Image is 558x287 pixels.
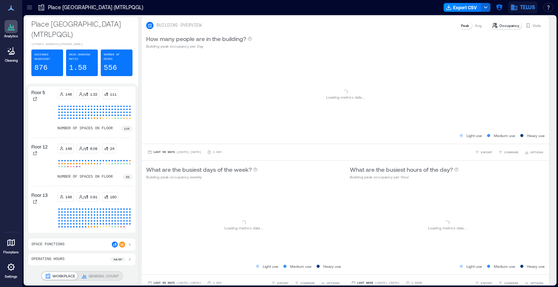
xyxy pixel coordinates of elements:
[90,91,97,97] p: 1.32
[497,148,520,156] button: COMPARE
[52,273,75,279] p: WORKPLACE
[428,225,467,231] p: Loading metrics data ...
[4,34,18,38] p: Analytics
[146,148,203,156] button: Last 90 Days |[DATE]-[DATE]
[58,174,113,180] p: number of spaces on floor
[31,144,48,150] p: Floor 12
[65,91,72,97] p: 146
[2,18,20,41] a: Analytics
[110,91,117,97] p: 111
[110,146,114,151] p: 24
[31,89,45,95] p: Floor 5
[319,279,341,287] button: OPTIONS
[494,263,515,269] p: Medium use
[5,58,18,63] p: Cleaning
[523,148,545,156] button: OPTIONS
[530,150,543,154] span: OPTIONS
[156,23,201,28] p: BUILDING OVERVIEW
[293,279,316,287] button: COMPARE
[5,274,17,279] p: Settings
[527,263,545,269] p: Heavy use
[31,242,65,247] p: Space Functions
[48,4,143,11] p: Place [GEOGRAPHIC_DATA] (MTRLPQGL)
[146,174,258,180] p: Building peak occupancy weekly
[65,194,72,200] p: 146
[497,279,520,287] button: COMPARE
[466,133,482,139] p: Light use
[146,165,252,174] p: What are the busiest days of the week?
[89,273,119,279] p: GENERAL COUNT
[326,94,365,100] p: Loading metrics data ...
[69,52,95,61] p: Desk-sharing ratio
[146,34,246,43] p: How many people are in the building?
[461,23,469,28] p: Peak
[110,194,117,200] p: 160
[83,146,84,151] p: /
[520,4,535,11] span: TELUS
[104,63,117,73] p: 556
[411,281,422,285] p: 1 Hour
[124,126,130,131] p: 125
[3,250,19,254] p: Floorplans
[504,281,519,285] span: COMPARE
[224,225,263,231] p: Loading metrics data ...
[499,23,519,28] p: Occupancy
[523,279,545,287] button: OPTIONS
[69,63,87,73] p: 1.58
[327,281,340,285] span: OPTIONS
[31,192,48,198] p: Floor 13
[530,281,543,285] span: OPTIONS
[104,52,130,61] p: Number of Desks
[270,279,290,287] button: EXPORT
[473,148,494,156] button: EXPORT
[1,234,21,257] a: Floorplans
[473,279,494,287] button: EXPORT
[290,263,311,269] p: Medium use
[34,52,60,61] p: Assigned Headcount
[481,150,492,154] span: EXPORT
[504,150,519,154] span: COMPARE
[508,1,537,13] button: TELUS
[90,194,97,200] p: 0.91
[126,175,130,179] p: 58
[494,133,515,139] p: Medium use
[213,281,222,285] p: 1 Day
[90,146,97,151] p: 6.08
[83,194,84,200] p: /
[277,281,289,285] span: EXPORT
[31,256,65,262] p: Operating Hours
[34,63,48,73] p: 876
[350,279,401,287] button: Last Week |[DATE]-[DATE]
[146,43,252,49] p: Building peak occupancy per Day
[31,18,132,39] p: Place [GEOGRAPHIC_DATA] (MTRLPQGL)
[300,281,315,285] span: COMPARE
[466,263,482,269] p: Light use
[2,258,20,281] a: Settings
[114,257,122,262] p: 9a - 5p
[475,23,482,28] p: Avg
[444,3,481,12] button: Export CSV
[2,42,20,65] a: Cleaning
[350,165,453,174] p: What are the busiest hours of the day?
[350,174,459,180] p: Building peak occupancy per Hour
[533,23,541,28] p: Visits
[65,146,72,151] p: 146
[323,263,341,269] p: Heavy use
[146,279,203,287] button: Last 90 Days |[DATE]-[DATE]
[31,42,132,47] p: [STREET_ADDRESS][PERSON_NAME]
[481,281,492,285] span: EXPORT
[213,150,222,154] p: 1 Day
[58,126,113,131] p: number of spaces on floor
[83,91,84,97] p: /
[527,133,545,139] p: Heavy use
[263,263,278,269] p: Light use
